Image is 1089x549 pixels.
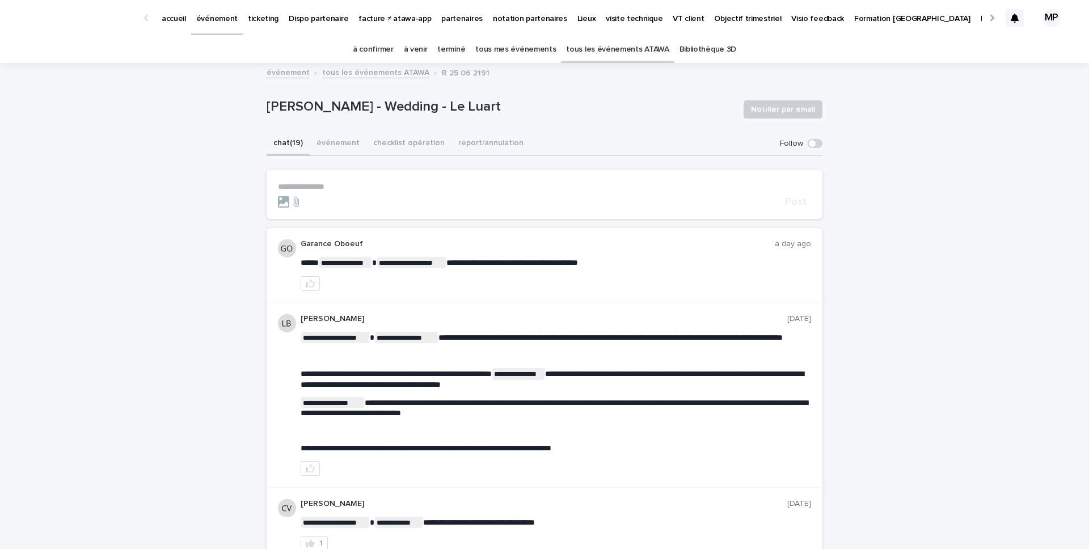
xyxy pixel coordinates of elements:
[780,139,803,149] p: Follow
[301,314,787,324] p: [PERSON_NAME]
[442,66,489,78] p: R 25 06 2191
[437,36,465,63] a: terminé
[319,539,323,547] div: 1
[322,65,429,78] a: tous les événements ATAWA
[751,104,815,115] span: Notifier par email
[785,197,807,207] span: Post
[23,7,133,29] img: Ls34BcGeRexTGTNfXpUC
[566,36,669,63] a: tous les événements ATAWA
[679,36,736,63] a: Bibliothèque 3D
[451,132,530,156] button: report/annulation
[787,314,811,324] p: [DATE]
[780,197,811,207] button: Post
[475,36,556,63] a: tous mes événements
[353,36,394,63] a: à confirmer
[787,499,811,509] p: [DATE]
[301,461,320,476] button: like this post
[267,65,310,78] a: événement
[310,132,366,156] button: événement
[744,100,822,119] button: Notifier par email
[301,239,775,249] p: Garance Oboeuf
[301,276,320,291] button: like this post
[267,99,735,115] p: [PERSON_NAME] - Wedding - Le Luart
[404,36,428,63] a: à venir
[301,499,787,509] p: [PERSON_NAME]
[775,239,811,249] p: a day ago
[267,132,310,156] button: chat (19)
[366,132,451,156] button: checklist opération
[1042,9,1061,27] div: MP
